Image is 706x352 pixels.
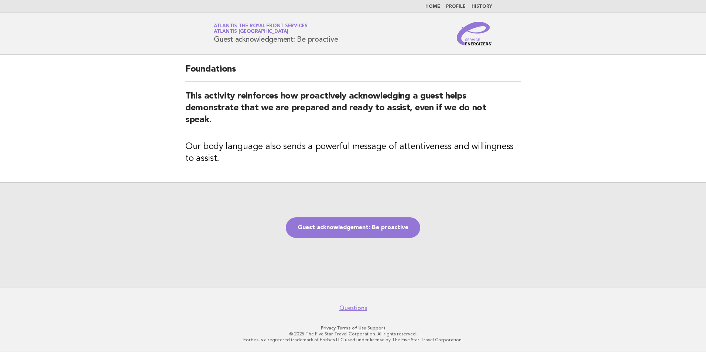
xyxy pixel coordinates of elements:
a: Atlantis The Royal Front ServicesAtlantis [GEOGRAPHIC_DATA] [214,24,308,34]
a: Support [367,325,385,331]
a: Profile [446,4,466,9]
h1: Guest acknowledgement: Be proactive [214,24,338,43]
h2: Foundations [185,63,521,82]
a: Questions [339,304,367,312]
span: Atlantis [GEOGRAPHIC_DATA] [214,30,288,34]
p: · · [127,325,579,331]
a: Terms of Use [337,325,366,331]
p: © 2025 The Five Star Travel Corporation. All rights reserved. [127,331,579,337]
h2: This activity reinforces how proactively acknowledging a guest helps demonstrate that we are prep... [185,90,521,132]
a: History [472,4,492,9]
p: Forbes is a registered trademark of Forbes LLC used under license by The Five Star Travel Corpora... [127,337,579,343]
a: Privacy [321,325,336,331]
img: Service Energizers [457,22,492,45]
a: Guest acknowledgement: Be proactive [286,217,420,238]
a: Home [425,4,440,9]
h3: Our body language also sends a powerful message of attentiveness and willingness to assist. [185,141,521,165]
